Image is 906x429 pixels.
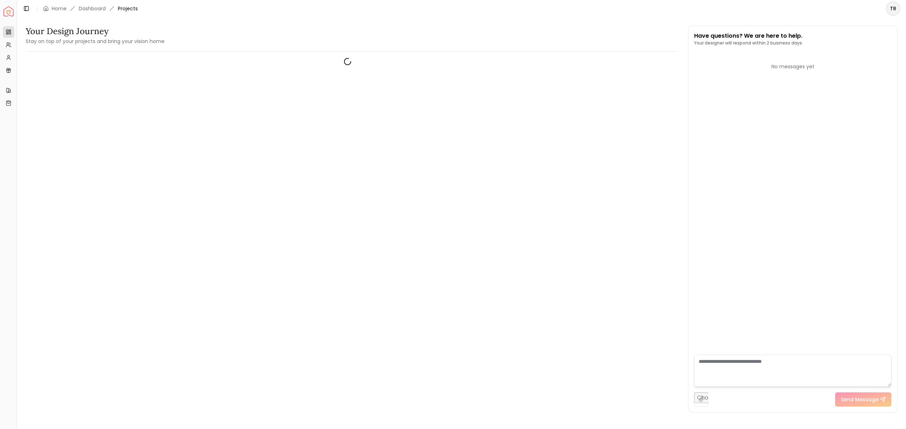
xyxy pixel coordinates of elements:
p: Your designer will respond within 2 business days. [694,40,803,46]
span: Projects [118,5,138,12]
small: Stay on top of your projects and bring your vision home [26,38,165,45]
button: TR [886,1,900,16]
span: TR [887,2,900,15]
a: Spacejoy [4,6,14,16]
p: Have questions? We are here to help. [694,32,803,40]
img: Spacejoy Logo [4,6,14,16]
h3: Your Design Journey [26,26,165,37]
a: Home [52,5,67,12]
a: Dashboard [79,5,106,12]
nav: breadcrumb [43,5,138,12]
div: No messages yet [694,63,891,70]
